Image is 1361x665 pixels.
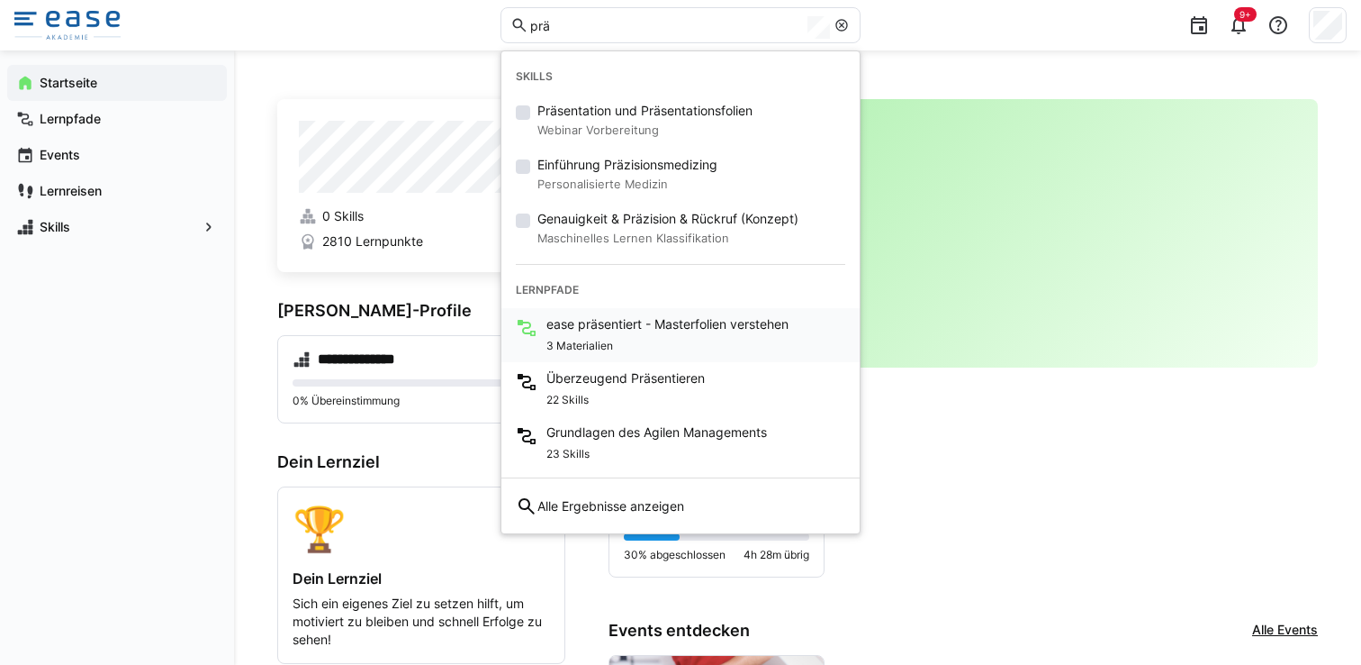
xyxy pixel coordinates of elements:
[608,621,750,641] h3: Events entdecken
[501,59,860,95] div: Skills
[623,114,1303,133] h3: [PERSON_NAME]
[624,548,726,562] span: 30% abgeschlossen
[537,210,798,228] span: Genauigkeit & Präzision & Rückruf (Konzept)
[537,102,753,120] span: Präsentation und Präsentationsfolien
[546,447,590,461] span: 23 Skills
[322,207,364,225] span: 0 Skills
[293,595,550,649] p: Sich ein eigenes Ziel zu setzen hilft, um motiviert zu bleiben und schnell Erfolge zu sehen!
[537,156,717,174] span: Einführung Präzisionsmedizing
[1252,621,1318,641] a: Alle Events
[546,315,789,333] span: ease präsentiert - Masterfolien verstehen
[1239,9,1251,20] span: 9+
[528,17,800,33] input: Skills und Lernpfade durchsuchen…
[608,411,1318,431] h3: Weiter lernen
[546,424,767,442] span: Grundlagen des Agilen Managements
[501,272,860,308] div: Lernpfade
[299,207,544,225] a: 0 Skills
[546,339,613,353] span: 3 Materialien
[744,548,809,562] span: 4h 28m übrig
[537,120,753,141] small: Webinar Vorbereitung
[293,569,550,588] h4: Dein Lernziel
[277,452,565,472] h3: Dein Lernziel
[322,232,423,251] span: 2810 Lernpunkte
[277,301,565,321] h3: [PERSON_NAME]-Profile
[537,228,798,250] small: Maschinelles Lernen Klassifikation
[537,174,717,196] small: Personalisierte Medizin
[546,393,589,407] span: 22 Skills
[293,502,550,555] div: 🏆
[546,369,705,387] span: Überzeugend Präsentieren
[293,394,550,408] p: 0% Übereinstimmung
[537,497,684,515] span: Alle Ergebnisse anzeigen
